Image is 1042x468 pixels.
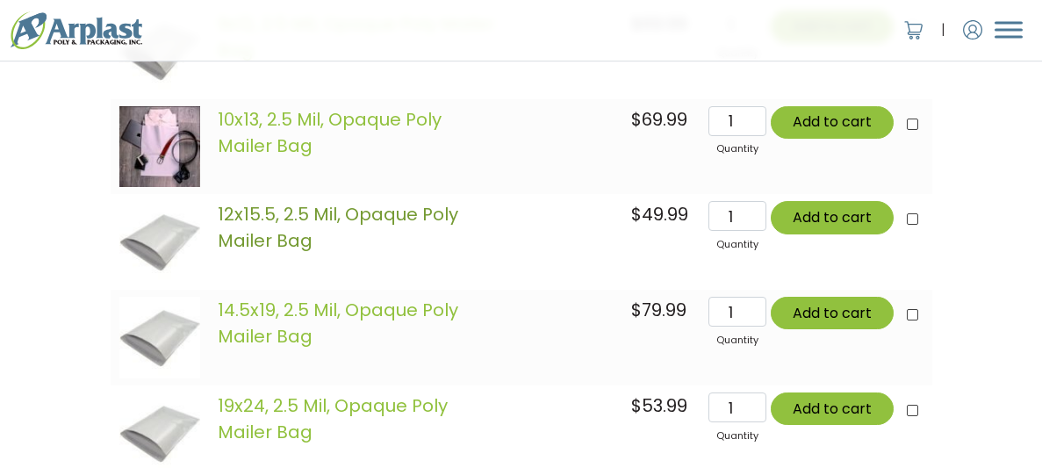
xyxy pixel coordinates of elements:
[218,202,458,253] a: 12x15.5, 2.5 Mil, Opaque Poly Mailer Bag
[631,107,687,132] bdi: 69.99
[941,19,945,40] span: |
[631,202,642,227] span: $
[708,201,765,231] input: Qty
[631,298,642,322] span: $
[631,202,688,227] bdi: 49.99
[631,393,642,418] span: $
[218,11,495,62] a: 9x12, 2.5 Mil, Opaque Poly Mailer Bag
[218,393,448,444] a: 19x24, 2.5 Mil, Opaque Poly Mailer Bag
[218,298,458,349] a: 14.5x19, 2.5 Mil, Opaque Poly Mailer Bag
[708,297,765,327] input: Qty
[631,107,642,132] span: $
[119,201,201,283] img: images
[771,392,894,425] button: Add to cart
[708,392,765,422] input: Qty
[995,22,1023,39] button: Menu
[771,201,894,234] button: Add to cart
[708,106,765,136] input: Qty
[631,393,687,418] bdi: 53.99
[119,297,201,378] img: images
[11,11,142,49] img: logo
[218,107,442,158] a: 10x13, 2.5 Mil, Opaque Poly Mailer Bag
[631,298,686,322] bdi: 79.99
[771,106,894,139] button: Add to cart
[119,106,201,188] img: images
[771,297,894,329] button: Add to cart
